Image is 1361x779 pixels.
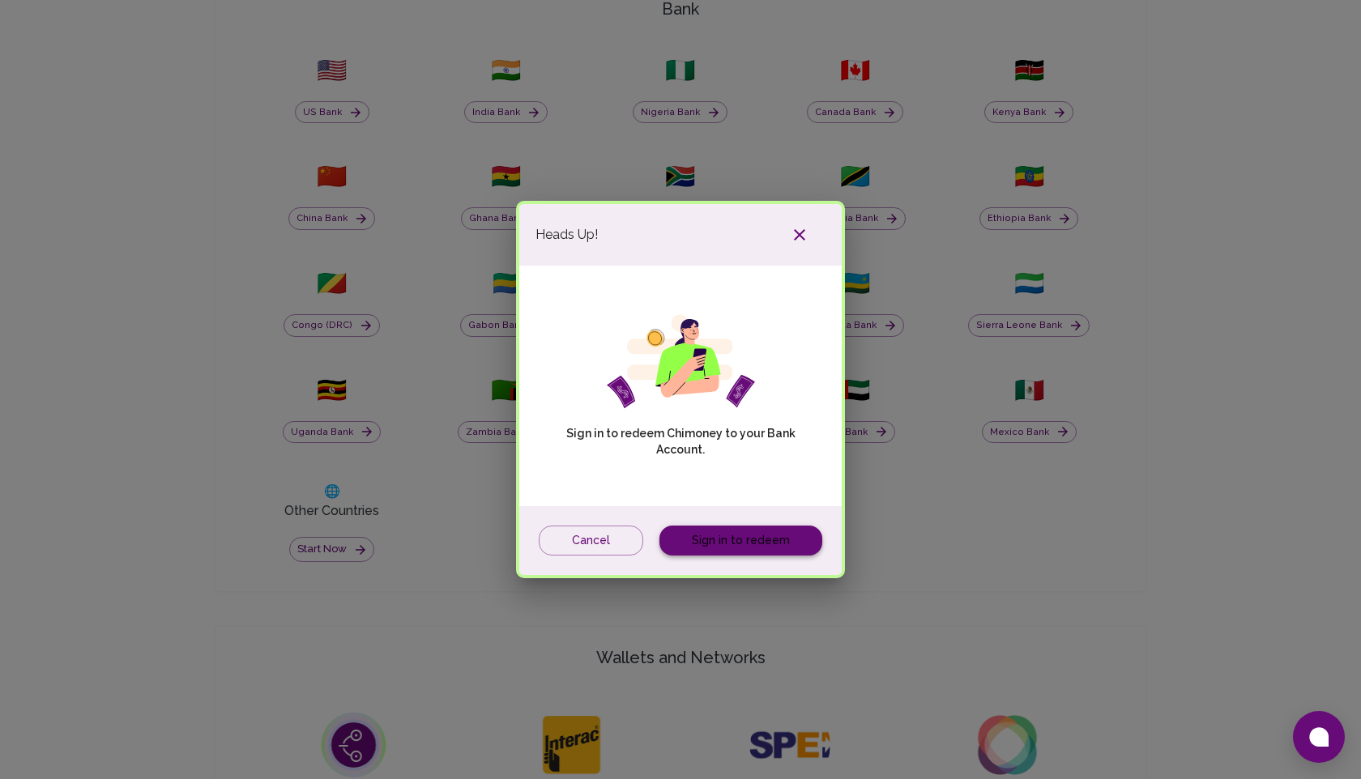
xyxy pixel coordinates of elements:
[607,314,755,409] img: girl phone svg
[659,526,822,556] a: Sign in to redeem
[535,225,598,245] span: Heads Up!
[562,425,799,458] p: Sign in to redeem Chimoney to your Bank Account.
[539,526,643,556] button: Cancel
[1293,711,1345,763] button: Open chat window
